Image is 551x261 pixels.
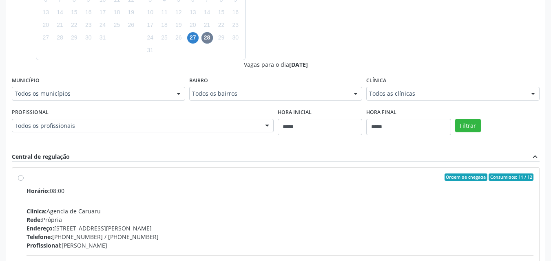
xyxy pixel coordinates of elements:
[366,75,386,87] label: Clínica
[15,122,257,130] span: Todos os profissionais
[111,20,122,31] span: sexta-feira, 25 de julho de 2025
[27,233,52,241] span: Telefone:
[27,232,533,241] div: [PHONE_NUMBER] / [PHONE_NUMBER]
[159,7,170,18] span: segunda-feira, 11 de agosto de 2025
[189,75,208,87] label: Bairro
[201,32,213,44] span: quinta-feira, 28 de agosto de 2025
[12,152,70,161] div: Central de regulação
[125,20,137,31] span: sábado, 26 de julho de 2025
[40,7,51,18] span: domingo, 13 de julho de 2025
[159,32,170,44] span: segunda-feira, 25 de agosto de 2025
[40,20,51,31] span: domingo, 20 de julho de 2025
[173,32,184,44] span: terça-feira, 26 de agosto de 2025
[173,20,184,31] span: terça-feira, 19 de agosto de 2025
[215,32,227,44] span: sexta-feira, 29 de agosto de 2025
[215,20,227,31] span: sexta-feira, 22 de agosto de 2025
[54,20,66,31] span: segunda-feira, 21 de julho de 2025
[192,90,346,98] span: Todos os bairros
[97,32,108,44] span: quinta-feira, 31 de julho de 2025
[15,90,168,98] span: Todos os municípios
[369,90,523,98] span: Todos as clínicas
[27,187,50,195] span: Horário:
[230,20,241,31] span: sábado, 23 de agosto de 2025
[27,186,533,195] div: 08:00
[54,7,66,18] span: segunda-feira, 14 de julho de 2025
[144,32,156,44] span: domingo, 24 de agosto de 2025
[40,32,51,44] span: domingo, 27 de julho de 2025
[201,20,213,31] span: quinta-feira, 21 de agosto de 2025
[187,7,199,18] span: quarta-feira, 13 de agosto de 2025
[69,20,80,31] span: terça-feira, 22 de julho de 2025
[27,224,54,232] span: Endereço:
[27,224,533,232] div: [STREET_ADDRESS][PERSON_NAME]
[27,207,533,215] div: Agencia de Caruaru
[12,106,49,119] label: Profissional
[230,7,241,18] span: sábado, 16 de agosto de 2025
[289,61,308,68] span: [DATE]
[69,7,80,18] span: terça-feira, 15 de julho de 2025
[144,7,156,18] span: domingo, 10 de agosto de 2025
[144,45,156,56] span: domingo, 31 de agosto de 2025
[12,75,40,87] label: Município
[83,20,94,31] span: quarta-feira, 23 de julho de 2025
[27,241,62,249] span: Profissional:
[27,207,46,215] span: Clínica:
[230,32,241,44] span: sábado, 30 de agosto de 2025
[97,7,108,18] span: quinta-feira, 17 de julho de 2025
[27,216,42,224] span: Rede:
[83,7,94,18] span: quarta-feira, 16 de julho de 2025
[125,7,137,18] span: sábado, 19 de julho de 2025
[12,60,540,69] div: Vagas para o dia
[69,32,80,44] span: terça-feira, 29 de julho de 2025
[215,7,227,18] span: sexta-feira, 15 de agosto de 2025
[27,241,533,250] div: [PERSON_NAME]
[187,32,199,44] span: quarta-feira, 27 de agosto de 2025
[173,7,184,18] span: terça-feira, 12 de agosto de 2025
[54,32,66,44] span: segunda-feira, 28 de julho de 2025
[489,173,533,181] span: Consumidos: 11 / 12
[531,152,540,161] i: expand_less
[27,215,533,224] div: Própria
[83,32,94,44] span: quarta-feira, 30 de julho de 2025
[201,7,213,18] span: quinta-feira, 14 de agosto de 2025
[159,20,170,31] span: segunda-feira, 18 de agosto de 2025
[366,106,396,119] label: Hora final
[97,20,108,31] span: quinta-feira, 24 de julho de 2025
[144,20,156,31] span: domingo, 17 de agosto de 2025
[111,7,122,18] span: sexta-feira, 18 de julho de 2025
[455,119,481,133] button: Filtrar
[187,20,199,31] span: quarta-feira, 20 de agosto de 2025
[445,173,487,181] span: Ordem de chegada
[278,106,312,119] label: Hora inicial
